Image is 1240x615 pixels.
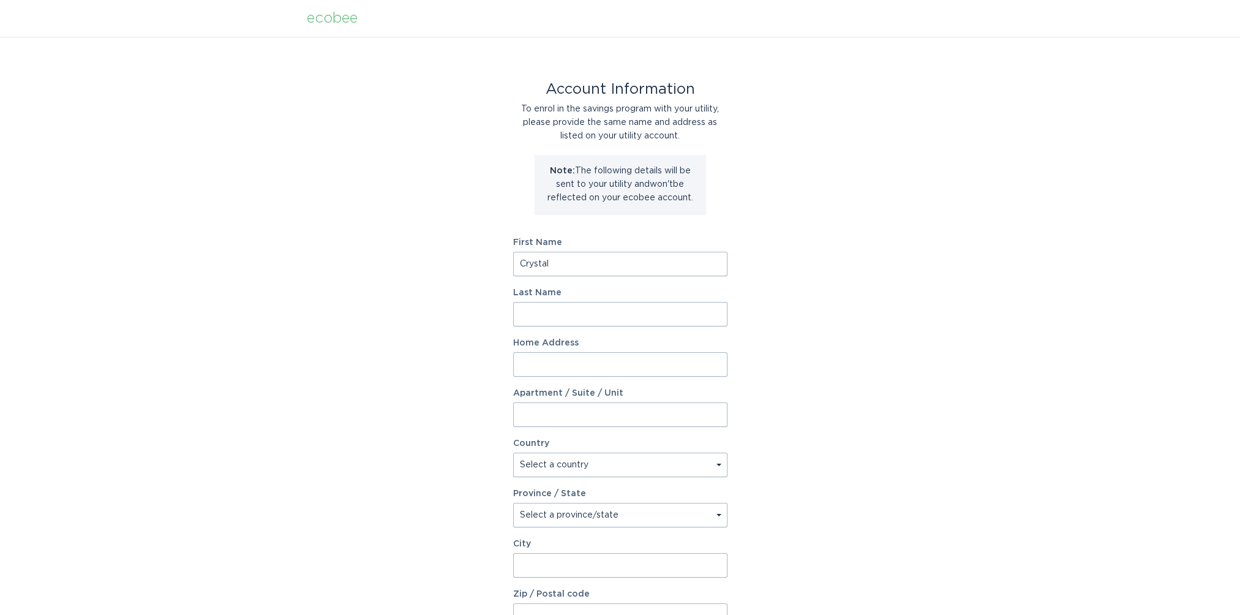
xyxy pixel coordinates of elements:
div: To enrol in the savings program with your utility, please provide the same name and address as li... [513,102,727,143]
label: Country [513,439,549,448]
label: Province / State [513,489,586,498]
label: Apartment / Suite / Unit [513,389,727,398]
label: Last Name [513,289,727,297]
label: Home Address [513,339,727,347]
p: The following details will be sent to your utility and won't be reflected on your ecobee account. [544,164,697,205]
label: First Name [513,238,727,247]
label: Zip / Postal code [513,590,727,598]
strong: Note: [550,167,575,175]
div: Account Information [513,83,727,96]
label: City [513,540,727,548]
div: ecobee [307,12,358,25]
